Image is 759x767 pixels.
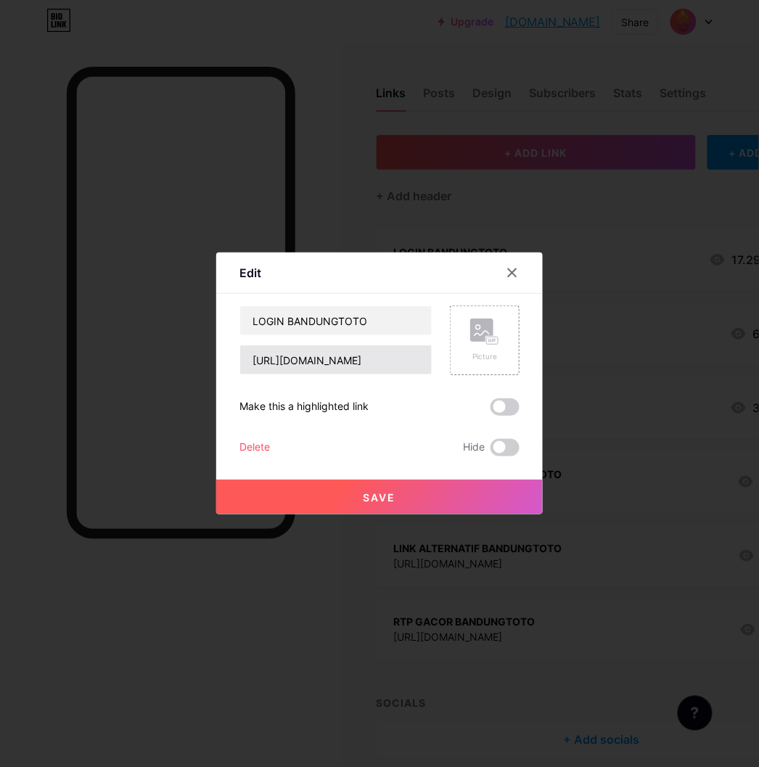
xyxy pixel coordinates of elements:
div: Edit [239,264,261,282]
input: URL [240,345,432,374]
button: Save [216,480,543,514]
div: Picture [470,351,499,362]
div: Make this a highlighted link [239,398,369,416]
input: Title [240,306,432,335]
span: Save [364,491,396,504]
div: Delete [239,439,270,456]
span: Hide [463,439,485,456]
